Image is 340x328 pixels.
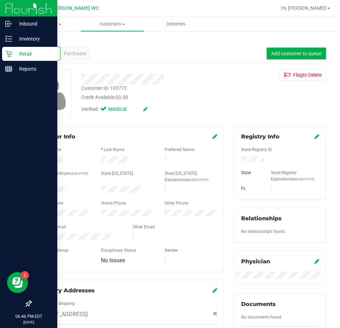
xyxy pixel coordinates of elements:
inline-svg: Reports [5,65,12,72]
label: State Registry ID [241,147,272,153]
a: Deliveries [144,17,208,31]
div: Verified: [81,106,147,113]
p: Inventory [12,35,54,43]
span: Registry Info [241,133,280,140]
span: [STREET_ADDRESS] [37,310,88,319]
p: [DATE] [3,320,54,325]
div: Credit Available: [81,94,224,101]
span: No documents found. [241,315,282,320]
span: Physician [241,258,270,265]
span: Delivery Addresses [37,287,95,294]
span: Documents [241,301,276,307]
span: (MM/DD/YYYY) [184,178,208,182]
span: (MM/DD/YYYY) [64,172,88,176]
label: State [US_STATE] [101,170,133,177]
label: Other Email [133,224,155,230]
span: Customers [81,21,144,27]
a: Customers [80,17,144,31]
p: 06:46 PM EDT [3,313,54,320]
label: Disciplinary Status [101,247,136,254]
iframe: Resource center unread badge [21,271,29,279]
span: Medical [108,106,136,113]
label: No relationships found. [241,228,285,235]
div: FL [236,185,266,192]
button: Flagto Delete [280,69,326,81]
span: St. [PERSON_NAME] WC [44,5,99,11]
label: Home Phone [101,200,126,206]
div: State [236,170,266,176]
span: $0.00 [116,94,128,100]
label: Preferred Name [165,147,194,153]
label: Date of Birth [40,170,88,177]
label: Last Name [104,147,124,153]
p: Inbound [12,20,54,28]
inline-svg: Inventory [5,35,12,42]
label: State [US_STATE] Expiration [165,170,218,183]
span: Hi, [PERSON_NAME]! [281,5,327,11]
iframe: Resource center [7,272,28,293]
p: Reports [12,65,54,73]
label: State Registry Expiration [271,170,319,182]
span: (MM/DD/YYYY) [290,177,314,181]
button: Add customer to queue [267,48,326,59]
span: Purchases [64,50,87,57]
span: Deliveries [157,21,195,27]
label: Other Phone [165,200,188,206]
span: Add customer to queue [271,51,321,56]
inline-svg: Inbound [5,20,12,27]
label: Gender [165,247,178,254]
inline-svg: Retail [5,50,12,57]
span: No Issues [101,257,125,264]
p: Retail [12,50,54,58]
span: Relationships [241,215,282,222]
div: Customer ID: 103772 [81,85,127,92]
